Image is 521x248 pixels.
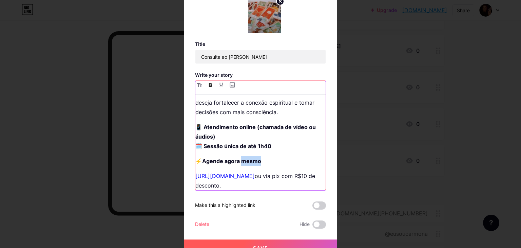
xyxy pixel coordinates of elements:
[248,0,281,33] img: link_thumbnail
[195,124,317,149] strong: 📱 Atendimento online (chamada de vídeo ou áudios) 🗓️ Sessão única de até 1h40
[195,171,326,190] p: ou via pix com R$10 de desconto.
[195,156,326,166] p: ⚡
[195,41,326,47] h3: Title
[300,220,310,229] span: Hide
[195,220,209,229] div: Delete
[195,72,326,78] h3: Write your story
[195,173,255,179] a: [URL][DOMAIN_NAME]
[202,158,261,164] strong: Agende agora mesmo
[195,50,326,64] input: Title
[195,201,255,210] div: Make this a highlighted link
